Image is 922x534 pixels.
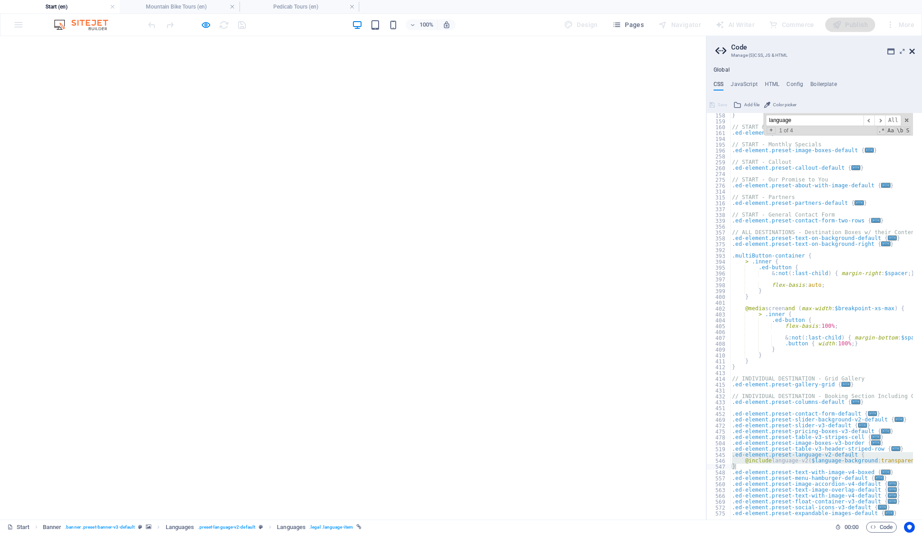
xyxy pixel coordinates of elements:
[707,364,731,370] div: 412
[851,399,860,404] span: ...
[707,317,731,323] div: 404
[865,148,874,153] span: ...
[707,341,731,347] div: 408
[707,470,731,475] div: 548
[714,67,730,74] h4: Global
[707,382,731,388] div: 415
[872,440,881,445] span: ...
[707,505,731,511] div: 572
[855,200,864,205] span: ...
[707,224,731,230] div: 356
[707,499,731,505] div: 569
[707,154,731,159] div: 258
[881,470,890,475] span: ...
[65,522,135,533] span: . banner .preset-banner-v3-default
[707,276,731,282] div: 397
[878,505,887,510] span: ...
[707,259,731,265] div: 394
[773,100,796,110] span: Color picker
[419,19,434,30] h6: 100%
[851,165,860,170] span: ...
[707,200,731,206] div: 316
[888,481,897,486] span: ...
[707,271,731,276] div: 396
[851,524,852,530] span: :
[707,511,731,516] div: 575
[146,525,151,529] i: This element contains a background
[707,306,731,312] div: 402
[765,81,780,91] h4: HTML
[707,411,731,417] div: 452
[707,446,731,452] div: 519
[776,128,797,134] span: 1 of 4
[707,183,731,189] div: 276
[707,300,731,306] div: 401
[707,165,731,171] div: 260
[744,100,759,110] span: Add file
[707,429,731,434] div: 475
[707,452,731,458] div: 545
[707,388,731,394] div: 431
[7,522,30,533] a: Click to cancel selection. Double-click to open Pages
[560,18,601,32] div: Design (Ctrl+Alt+Y)
[309,522,353,533] span: . legal .language-item
[874,115,885,126] span: ​
[888,499,897,504] span: ...
[707,347,731,353] div: 409
[707,189,731,195] div: 314
[870,522,893,533] span: Code
[866,522,897,533] button: Code
[731,81,757,91] h4: JavaScript
[731,43,915,51] h2: Code
[881,183,890,188] span: ...
[707,136,731,142] div: 194
[707,464,731,470] div: 547
[707,142,731,148] div: 195
[707,481,731,487] div: 560
[609,18,647,32] button: Pages
[707,394,731,399] div: 432
[52,19,119,30] img: Editor Logo
[707,130,731,136] div: 161
[707,423,731,429] div: 472
[881,241,890,246] span: ...
[707,247,731,253] div: 392
[891,446,900,451] span: ...
[707,294,731,300] div: 400
[707,218,731,224] div: 339
[863,115,874,126] span: ​
[763,100,798,110] button: Color picker
[707,265,731,271] div: 395
[707,323,731,329] div: 405
[120,2,240,12] h4: Mountain Bike Tours (en)
[707,113,731,118] div: 158
[43,522,362,533] nav: breadcrumb
[707,253,731,259] div: 393
[43,522,62,533] span: Click to select. Double-click to edit
[707,171,731,177] div: 274
[166,522,194,533] span: Click to select. Double-click to edit
[877,127,886,135] span: RegExp Search
[904,522,915,533] button: Usercentrics
[786,81,803,91] h4: Config
[138,525,142,529] i: This element is a customizable preset
[707,159,731,165] div: 259
[240,2,359,12] h4: Pedicab Tours (en)
[277,522,306,533] span: Click to select. Double-click to edit
[406,19,438,30] button: 100%
[707,329,731,335] div: 406
[707,282,731,288] div: 398
[707,177,731,183] div: 275
[731,51,897,59] h3: Manage (S)CSS, JS & HTML
[707,458,731,464] div: 546
[707,124,731,130] div: 160
[357,525,362,529] i: This element is linked
[707,487,731,493] div: 563
[707,230,731,235] div: 357
[707,353,731,358] div: 410
[810,81,837,91] h4: Boilerplate
[872,434,881,439] span: ...
[872,218,881,223] span: ...
[888,235,897,240] span: ...
[259,525,263,529] i: This element is a customizable preset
